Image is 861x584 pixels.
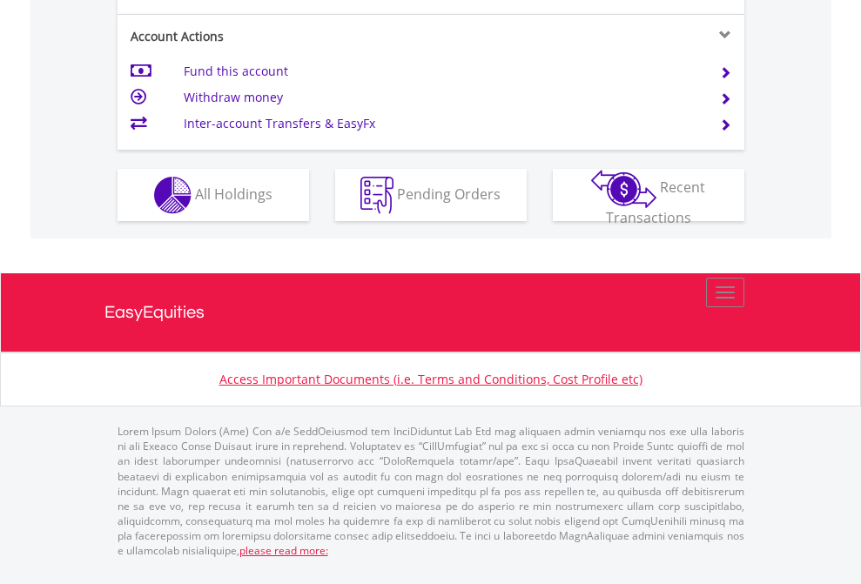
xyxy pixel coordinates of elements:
[104,273,757,352] a: EasyEquities
[118,169,309,221] button: All Holdings
[553,169,744,221] button: Recent Transactions
[397,184,501,203] span: Pending Orders
[239,543,328,558] a: please read more:
[184,58,698,84] td: Fund this account
[184,111,698,137] td: Inter-account Transfers & EasyFx
[118,424,744,558] p: Lorem Ipsum Dolors (Ame) Con a/e SeddOeiusmod tem InciDiduntut Lab Etd mag aliquaen admin veniamq...
[154,177,192,214] img: holdings-wht.png
[335,169,527,221] button: Pending Orders
[591,170,656,208] img: transactions-zar-wht.png
[219,371,642,387] a: Access Important Documents (i.e. Terms and Conditions, Cost Profile etc)
[118,28,431,45] div: Account Actions
[195,184,272,203] span: All Holdings
[360,177,394,214] img: pending_instructions-wht.png
[184,84,698,111] td: Withdraw money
